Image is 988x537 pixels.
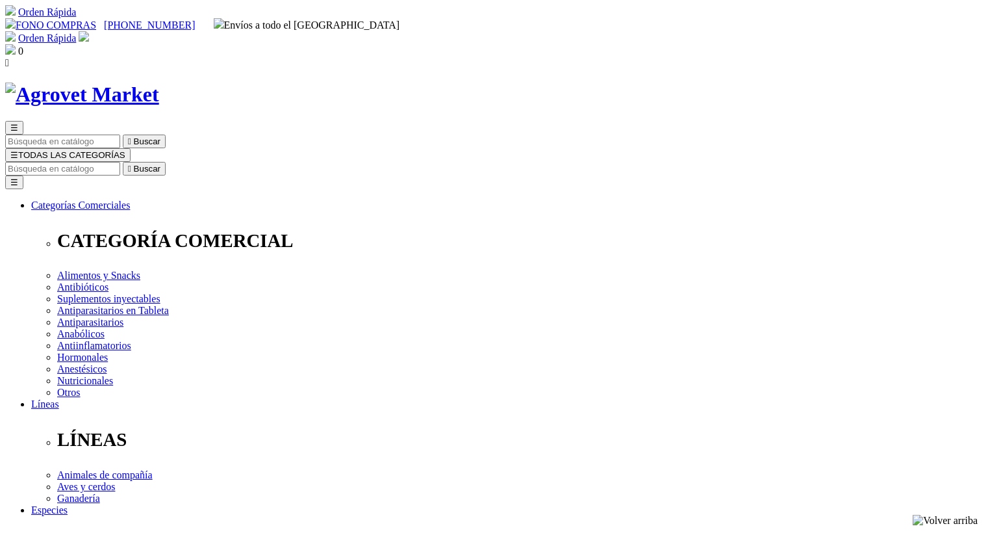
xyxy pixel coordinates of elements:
[104,20,195,31] a: [PHONE_NUMBER]
[31,200,130,211] a: Categorías Comerciales
[5,121,23,135] button: ☰
[57,352,108,363] a: Hormonales
[10,123,18,133] span: ☰
[5,5,16,16] img: shopping-cart.svg
[5,18,16,29] img: phone.svg
[5,148,131,162] button: ☰TODAS LAS CATEGORÍAS
[10,150,18,160] span: ☰
[123,135,166,148] button:  Buscar
[5,162,120,176] input: Buscar
[57,282,108,293] a: Antibióticos
[79,31,89,42] img: user.svg
[214,18,224,29] img: delivery-truck.svg
[5,176,23,189] button: ☰
[57,375,113,386] a: Nutricionales
[123,162,166,176] button:  Buscar
[31,399,59,410] a: Líneas
[5,31,16,42] img: shopping-cart.svg
[57,270,140,281] a: Alimentos y Snacks
[57,317,123,328] a: Antiparasitarios
[31,504,68,516] a: Especies
[214,20,400,31] span: Envíos a todo el [GEOGRAPHIC_DATA]
[5,44,16,55] img: shopping-bag.svg
[913,515,978,527] img: Volver arriba
[5,20,96,31] a: FONO COMPRAS
[128,164,131,174] i: 
[57,340,131,351] a: Antiinflamatorios
[18,7,76,18] a: Orden Rápida
[57,305,169,316] a: Antiparasitarios en Tableta
[134,137,160,146] span: Buscar
[57,469,153,480] a: Animales de compañía
[57,293,160,304] a: Suplementos inyectables
[57,328,105,339] a: Anabólicos
[134,164,160,174] span: Buscar
[5,135,120,148] input: Buscar
[57,387,81,398] a: Otros
[128,137,131,146] i: 
[18,46,23,57] span: 0
[57,481,115,492] a: Aves y cerdos
[57,230,983,252] p: CATEGORÍA COMERCIAL
[57,493,100,504] a: Ganadería
[18,33,76,44] a: Orden Rápida
[5,83,159,107] img: Agrovet Market
[79,33,89,44] a: Acceda a su cuenta de cliente
[5,57,9,68] i: 
[57,429,983,451] p: LÍNEAS
[57,363,107,374] a: Anestésicos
